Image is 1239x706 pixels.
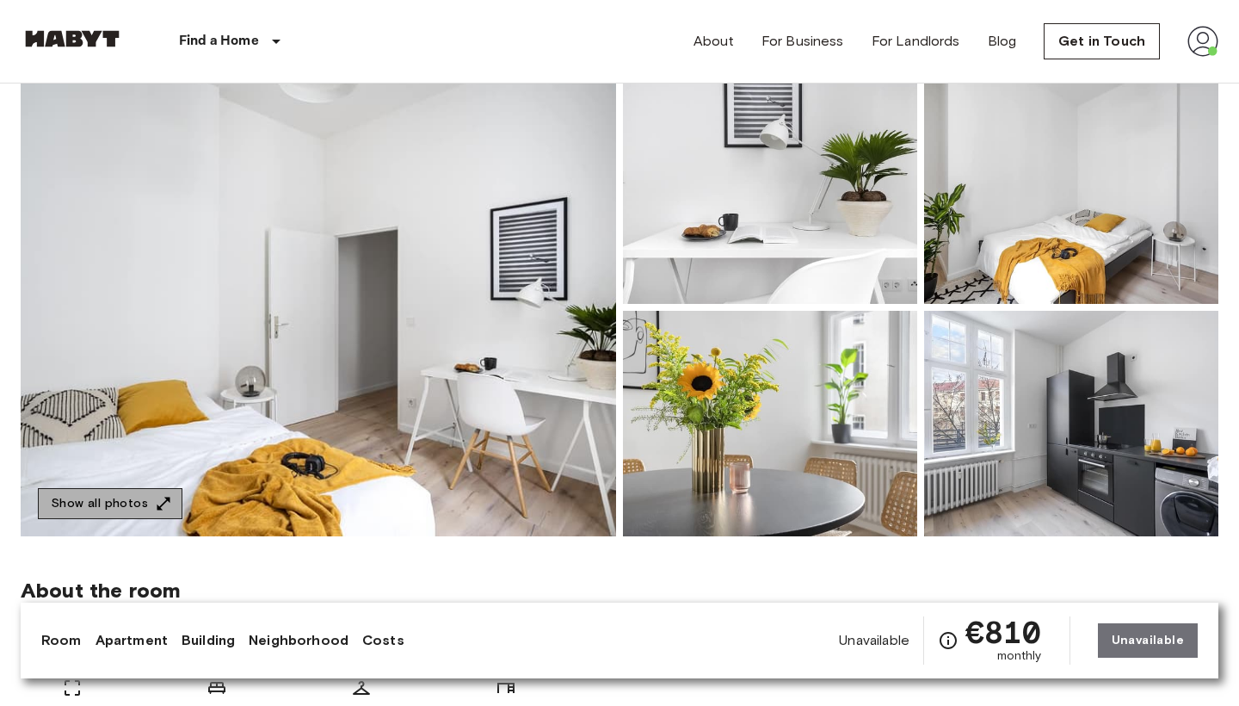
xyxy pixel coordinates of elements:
a: Costs [362,630,404,651]
svg: Check cost overview for full price breakdown. Please note that discounts apply to new joiners onl... [938,630,959,651]
a: Apartment [96,630,168,651]
img: avatar [1187,26,1218,57]
a: Building [182,630,235,651]
span: monthly [997,647,1042,665]
img: Marketing picture of unit DE-01-016-001-01H [21,78,616,536]
img: Picture of unit DE-01-016-001-01H [623,78,917,304]
a: Get in Touch [1044,23,1160,59]
p: Find a Home [179,31,259,52]
span: About the room [21,578,1218,604]
a: About [693,31,734,52]
img: Picture of unit DE-01-016-001-01H [623,311,917,536]
img: Picture of unit DE-01-016-001-01H [924,311,1218,536]
button: Show all photos [38,488,182,520]
a: Neighborhood [249,630,348,651]
span: Unavailable [839,631,909,650]
a: Room [41,630,82,651]
a: For Landlords [872,31,960,52]
a: For Business [761,31,844,52]
img: Picture of unit DE-01-016-001-01H [924,78,1218,304]
a: Blog [988,31,1017,52]
img: Habyt [21,30,124,47]
span: €810 [965,616,1042,647]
